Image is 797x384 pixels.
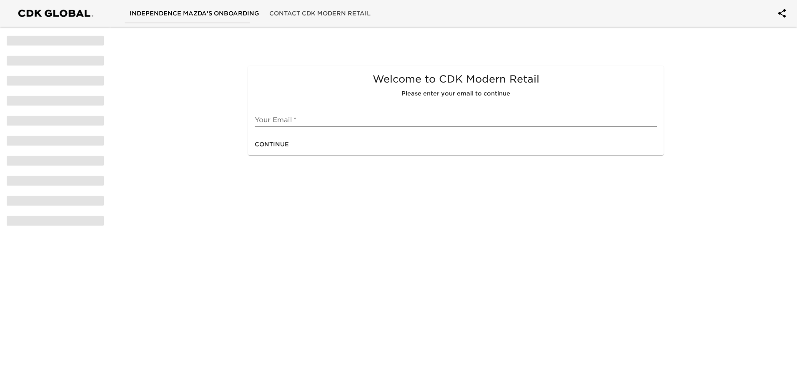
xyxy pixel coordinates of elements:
h5: Welcome to CDK Modern Retail [255,73,657,86]
span: Continue [255,139,289,150]
span: Contact CDK Modern Retail [269,8,371,19]
button: Continue [251,137,292,152]
h6: Please enter your email to continue [255,89,657,98]
span: Independence Mazda's Onboarding [130,8,259,19]
button: account of current user [772,3,792,23]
